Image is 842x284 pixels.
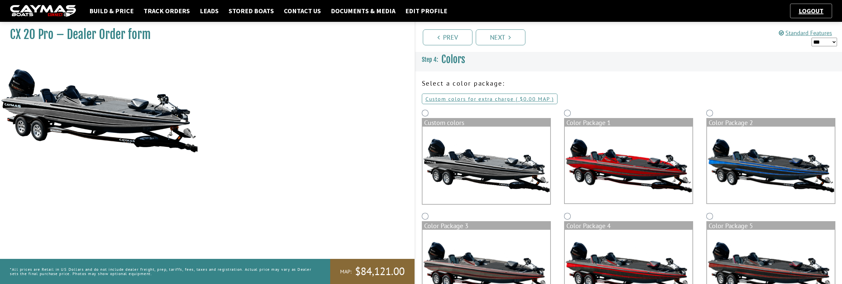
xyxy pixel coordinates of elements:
[422,78,836,88] p: Select a color package:
[330,259,415,284] a: MAP:$84,121.00
[281,7,324,15] a: Contact Us
[140,7,193,15] a: Track Orders
[355,264,405,278] span: $84,121.00
[86,7,137,15] a: Build & Price
[197,7,222,15] a: Leads
[565,119,692,127] div: Color Package 1
[402,7,451,15] a: Edit Profile
[707,119,835,127] div: Color Package 2
[422,127,550,204] img: cx-Base-Layer.png
[10,5,76,17] img: caymas-dealer-connect-2ed40d3bc7270c1d8d7ffb4b79bf05adc795679939227970def78ec6f6c03838.gif
[795,7,827,15] a: Logout
[340,268,352,275] span: MAP:
[565,222,692,230] div: Color Package 4
[422,222,550,230] div: Color Package 3
[476,29,525,45] a: Next
[565,127,692,203] img: color_package_322.png
[328,7,399,15] a: Documents & Media
[520,96,550,102] span: $0.00 MAP
[10,27,398,42] h1: CX 20 Pro – Dealer Order form
[779,29,832,37] a: Standard Features
[707,222,835,230] div: Color Package 5
[422,94,557,104] a: Custom colors for extra charge ( $0.00 MAP )
[10,264,315,279] p: *All prices are Retail in US Dollars and do not include dealer freight, prep, tariffs, fees, taxe...
[423,29,472,45] a: Prev
[225,7,277,15] a: Stored Boats
[707,127,835,203] img: color_package_323.png
[422,119,550,127] div: Custom colors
